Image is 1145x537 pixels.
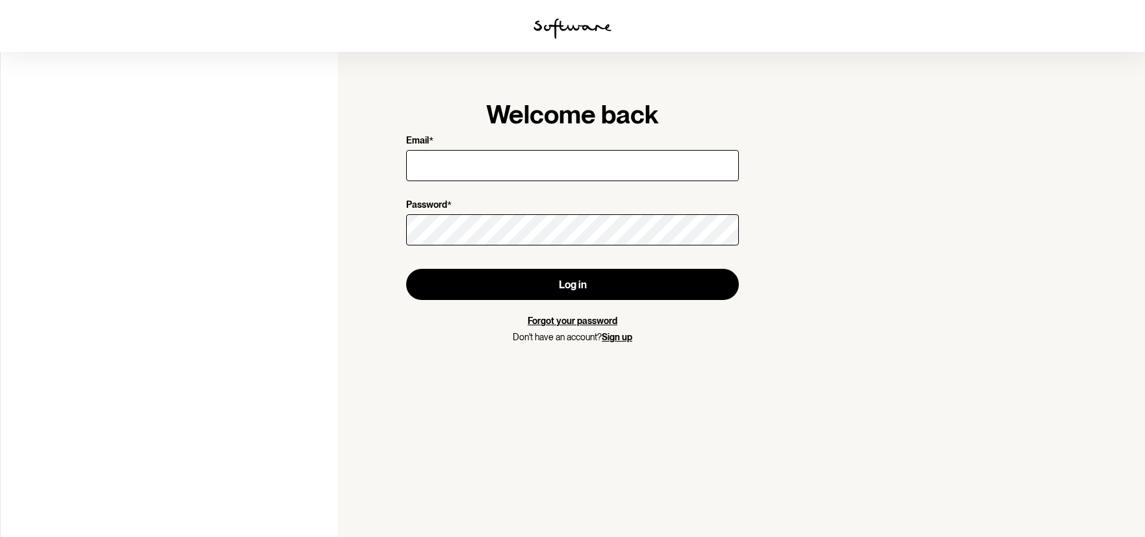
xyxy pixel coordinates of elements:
button: Log in [406,269,739,300]
p: Email [406,135,429,147]
img: software logo [534,18,611,39]
a: Sign up [602,332,632,342]
a: Forgot your password [528,316,617,326]
h1: Welcome back [406,99,739,130]
p: Password [406,199,447,212]
p: Don't have an account? [406,332,739,343]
